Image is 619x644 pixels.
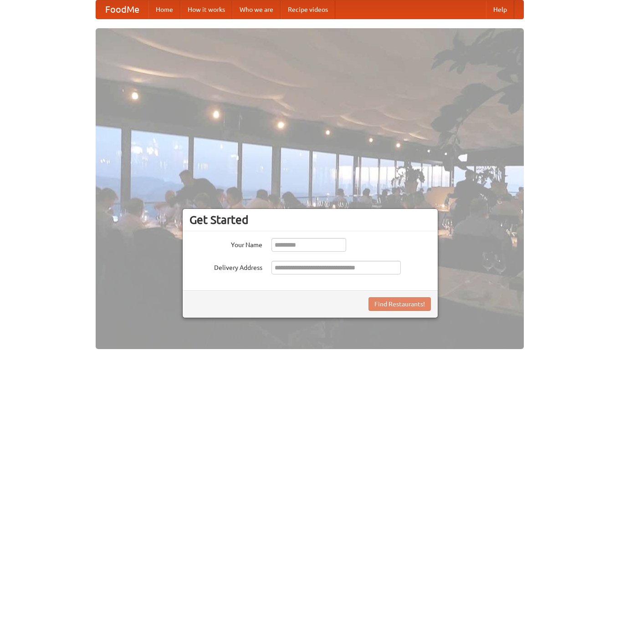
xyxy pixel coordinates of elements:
[232,0,281,19] a: Who we are
[189,238,262,249] label: Your Name
[486,0,514,19] a: Help
[148,0,180,19] a: Home
[281,0,335,19] a: Recipe videos
[180,0,232,19] a: How it works
[96,0,148,19] a: FoodMe
[189,213,431,227] h3: Get Started
[368,297,431,311] button: Find Restaurants!
[189,261,262,272] label: Delivery Address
